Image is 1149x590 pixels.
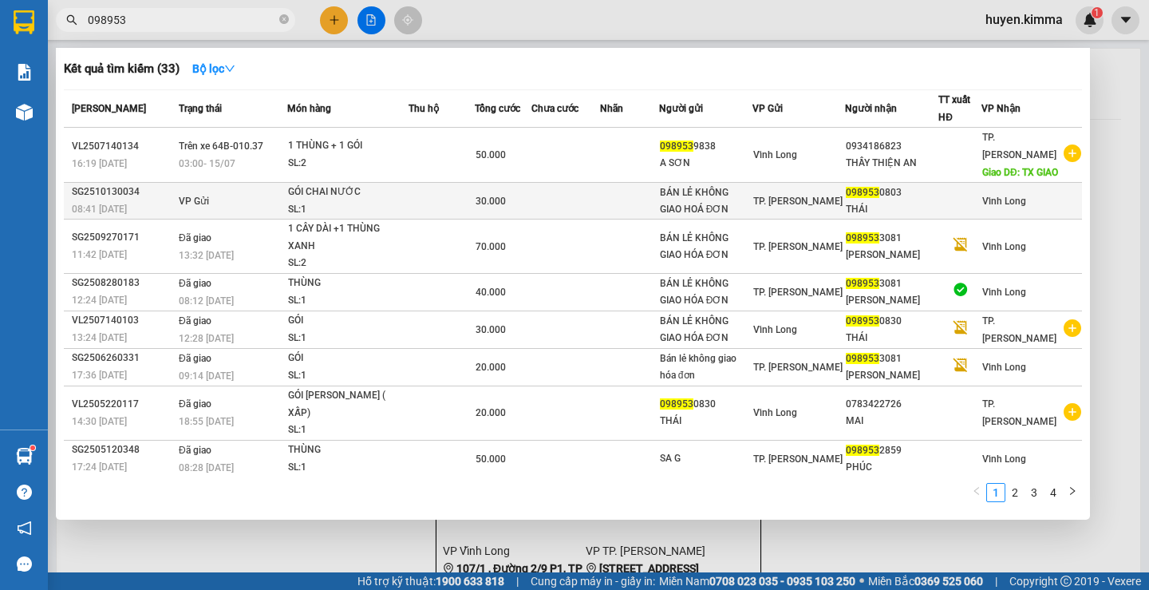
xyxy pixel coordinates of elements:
[72,229,174,246] div: SG2509270171
[982,315,1056,344] span: TP. [PERSON_NAME]
[14,15,38,32] span: Gửi:
[1006,484,1024,501] a: 2
[476,453,506,465] span: 50.000
[846,138,938,155] div: 0934186823
[180,56,248,81] button: Bộ lọcdown
[72,295,127,306] span: 12:24 [DATE]
[660,230,752,263] div: BÁN LẺ KHÔNG GIAO HÓA ĐƠN
[192,62,235,75] strong: Bộ lọc
[12,103,95,139] div: 250.000
[660,138,752,155] div: 9838
[846,396,938,413] div: 0783422726
[982,241,1026,252] span: Vĩnh Long
[476,241,506,252] span: 70.000
[660,184,752,218] div: BÁN LẺ KHÔNG GIAO HOÁ ĐƠN
[179,141,263,152] span: Trên xe 64B-010.37
[476,149,506,160] span: 50.000
[72,416,127,427] span: 14:30 [DATE]
[72,332,127,343] span: 13:24 [DATE]
[967,483,986,502] button: left
[72,249,127,260] span: 11:42 [DATE]
[104,15,142,32] span: Nhận:
[179,416,234,427] span: 18:55 [DATE]
[17,556,32,572] span: message
[846,247,938,263] div: [PERSON_NAME]
[288,367,408,385] div: SL: 1
[288,292,408,310] div: SL: 1
[14,14,93,52] div: Vĩnh Long
[17,521,32,536] span: notification
[72,158,127,169] span: 16:19 [DATE]
[72,312,174,329] div: VL2507140103
[179,278,211,289] span: Đã giao
[753,241,843,252] span: TP. [PERSON_NAME]
[660,155,752,172] div: A SƠN
[981,103,1021,114] span: VP Nhận
[279,13,289,28] span: close-circle
[179,445,211,456] span: Đã giao
[72,396,174,413] div: VL2505220117
[846,445,879,456] span: 098953
[30,445,35,450] sup: 1
[986,483,1005,502] li: 1
[64,61,180,77] h3: Kết quả tìm kiếm ( 33 )
[14,10,34,34] img: logo-vxr
[982,196,1026,207] span: Vĩnh Long
[752,103,783,114] span: VP Gửi
[753,453,843,465] span: TP. [PERSON_NAME]
[1063,483,1082,502] li: Next Page
[982,362,1026,373] span: Vĩnh Long
[17,485,32,500] span: question-circle
[288,201,408,219] div: SL: 1
[846,201,938,218] div: THÁI
[179,295,234,307] span: 08:12 [DATE]
[288,422,408,439] div: SL: 1
[1064,403,1081,421] span: plus-circle
[179,250,234,261] span: 13:32 [DATE]
[659,103,703,114] span: Người gửi
[288,350,408,367] div: GÓI
[846,275,938,292] div: 3081
[1025,483,1044,502] li: 3
[753,149,797,160] span: Vĩnh Long
[753,362,843,373] span: TP. [PERSON_NAME]
[72,184,174,200] div: SG2510130034
[660,398,693,410] span: 098953
[72,103,146,114] span: [PERSON_NAME]
[16,104,33,121] img: warehouse-icon
[1044,483,1063,502] li: 4
[982,453,1026,465] span: Vĩnh Long
[409,103,439,114] span: Thu hộ
[288,312,408,330] div: GÓI
[104,71,231,93] div: 0707365888
[288,137,408,155] div: 1 THÙNG + 1 GÓI
[72,350,174,366] div: SG2506260331
[660,275,752,309] div: BÁN LẺ KHÔNG GIAO HÓA ĐƠN
[179,103,222,114] span: Trạng thái
[1064,145,1081,162] span: plus-circle
[846,442,938,459] div: 2859
[72,275,174,291] div: SG2508280183
[288,220,408,255] div: 1 CÂY DÀI +1 THÙNG XANH
[72,204,127,215] span: 08:41 [DATE]
[982,287,1026,298] span: Vĩnh Long
[660,396,752,413] div: 0830
[846,367,938,384] div: [PERSON_NAME]
[179,315,211,327] span: Đã giao
[104,14,231,52] div: TP. [PERSON_NAME]
[753,407,797,418] span: Vĩnh Long
[179,196,209,207] span: VP Gửi
[179,353,211,364] span: Đã giao
[72,138,174,155] div: VL2507140134
[179,158,235,169] span: 03:00 - 15/07
[846,413,938,430] div: MAI
[72,370,127,381] span: 17:36 [DATE]
[753,287,843,298] span: TP. [PERSON_NAME]
[1025,484,1043,501] a: 3
[982,132,1056,160] span: TP. [PERSON_NAME]
[846,187,879,198] span: 098953
[224,63,235,74] span: down
[846,459,938,476] div: PHÚC
[660,413,752,430] div: THÁI
[12,103,59,120] span: Thu rồi :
